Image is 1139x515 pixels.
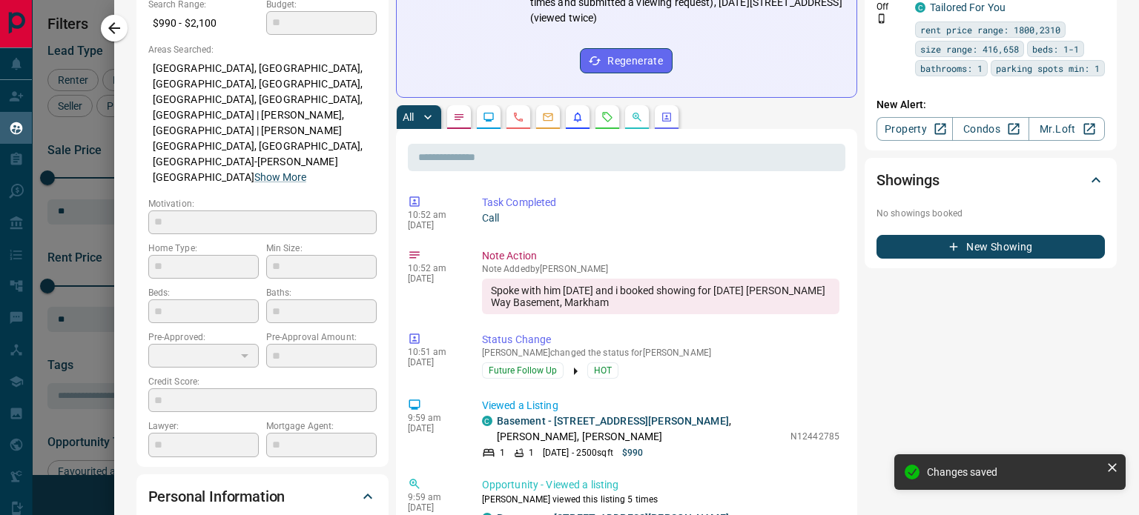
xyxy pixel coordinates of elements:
[529,446,534,459] p: 1
[266,419,377,433] p: Mortgage Agent:
[148,485,285,508] h2: Personal Information
[482,264,839,274] p: Note Added by [PERSON_NAME]
[482,210,839,226] p: Call
[148,43,377,56] p: Areas Searched:
[408,423,460,433] p: [DATE]
[266,330,377,344] p: Pre-Approval Amount:
[542,111,554,123] svg: Emails
[482,332,839,348] p: Status Change
[408,347,460,357] p: 10:51 am
[1032,41,1079,56] span: beds: 1-1
[952,117,1029,141] a: Condos
[996,61,1100,76] span: parking spots min: 1
[661,111,673,123] svg: Agent Actions
[408,357,460,368] p: [DATE]
[876,13,887,24] svg: Push Notification Only
[482,195,839,210] p: Task Completed
[482,398,839,413] p: Viewed a Listing
[790,430,839,443] p: N12442785
[497,413,783,445] p: , [PERSON_NAME], [PERSON_NAME]
[927,466,1100,478] div: Changes saved
[266,286,377,299] p: Baths:
[631,111,643,123] svg: Opportunities
[920,61,983,76] span: bathrooms: 1
[876,117,953,141] a: Property
[148,286,259,299] p: Beds:
[543,446,613,459] p: [DATE] - 2500 sqft
[408,273,460,284] p: [DATE]
[876,235,1105,259] button: New Showing
[453,111,465,123] svg: Notes
[601,111,613,123] svg: Requests
[408,210,460,220] p: 10:52 am
[572,111,584,123] svg: Listing Alerts
[482,279,839,314] div: Spoke with him [DATE] and i booked showing for [DATE] [PERSON_NAME] Way Basement, Markham
[876,162,1105,198] div: Showings
[148,375,377,388] p: Credit Score:
[512,111,524,123] svg: Calls
[408,263,460,273] p: 10:52 am
[408,413,460,423] p: 9:59 am
[594,363,612,378] span: HOT
[930,1,1006,13] a: Tailored For You
[920,22,1060,37] span: rent price range: 1800,2310
[500,446,505,459] p: 1
[876,168,940,192] h2: Showings
[876,97,1105,113] p: New Alert:
[482,416,492,426] div: condos.ca
[482,248,839,264] p: Note Action
[622,446,643,459] p: $990
[1029,117,1105,141] a: Mr.Loft
[408,502,460,513] p: [DATE]
[915,2,925,13] div: condos.ca
[482,493,839,506] p: [PERSON_NAME] viewed this listing 5 times
[148,242,259,255] p: Home Type:
[148,197,377,210] p: Motivation:
[148,11,259,36] p: $990 - $2,100
[482,477,839,493] p: Opportunity - Viewed a listing
[148,479,377,514] div: Personal Information
[148,56,377,190] p: [GEOGRAPHIC_DATA], [GEOGRAPHIC_DATA], [GEOGRAPHIC_DATA], [GEOGRAPHIC_DATA], [GEOGRAPHIC_DATA], [G...
[254,170,306,185] button: Show More
[266,242,377,255] p: Min Size:
[403,112,415,122] p: All
[876,207,1105,220] p: No showings booked
[497,415,729,427] a: Basement - [STREET_ADDRESS][PERSON_NAME]
[920,41,1019,56] span: size range: 416,658
[483,111,495,123] svg: Lead Browsing Activity
[148,419,259,433] p: Lawyer:
[482,348,839,358] p: [PERSON_NAME] changed the status for [PERSON_NAME]
[408,220,460,230] p: [DATE]
[489,363,557,378] span: Future Follow Up
[148,330,259,344] p: Pre-Approved:
[408,492,460,502] p: 9:59 am
[580,48,673,73] button: Regenerate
